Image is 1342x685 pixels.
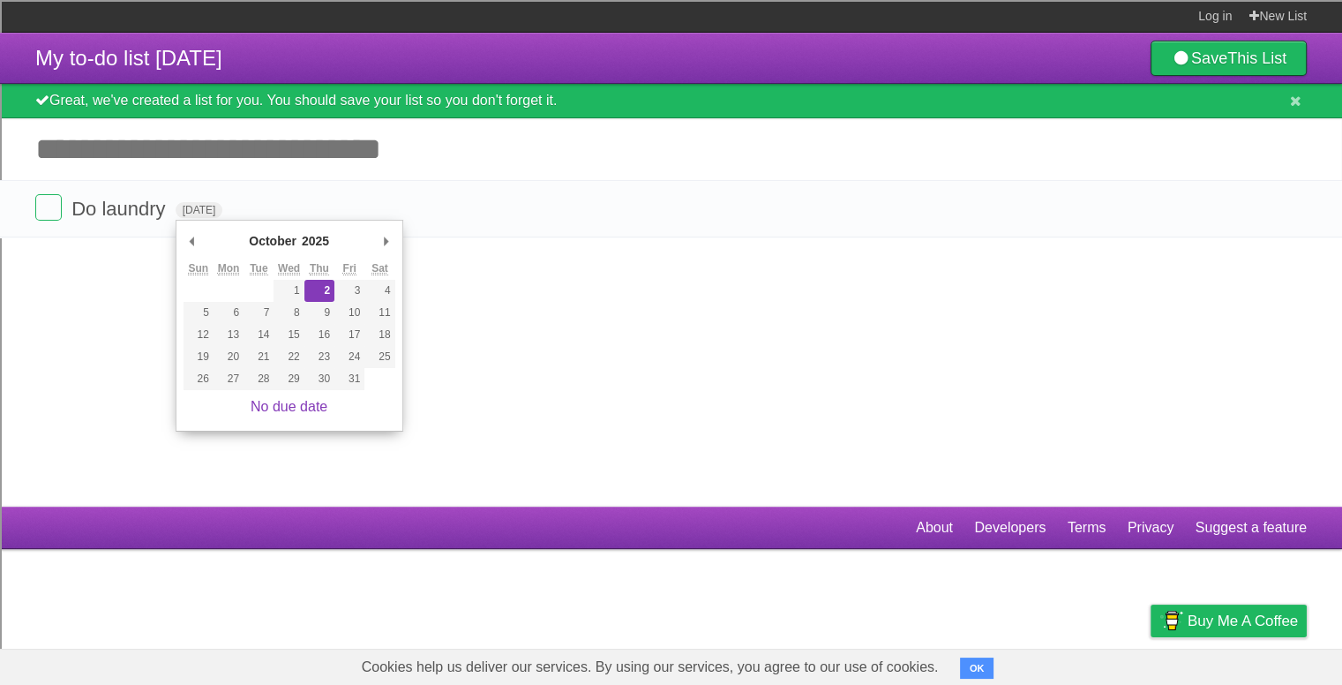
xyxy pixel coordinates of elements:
abbr: Sunday [188,262,208,275]
button: 6 [214,302,244,324]
button: 22 [274,346,304,368]
abbr: Tuesday [250,262,267,275]
div: Delete [7,55,1335,71]
button: 12 [184,324,214,346]
button: 26 [184,368,214,390]
span: My to-do list [DATE] [35,46,222,70]
button: 3 [334,280,364,302]
button: 29 [274,368,304,390]
button: 7 [244,302,274,324]
div: Move To ... [7,118,1335,134]
div: Sign out [7,87,1335,102]
abbr: Friday [343,262,356,275]
abbr: Saturday [371,262,388,275]
button: 5 [184,302,214,324]
button: 21 [244,346,274,368]
button: 23 [304,346,334,368]
button: 1 [274,280,304,302]
span: Cookies help us deliver our services. By using our services, you agree to our use of cookies. [344,650,956,685]
button: 31 [334,368,364,390]
button: 14 [244,324,274,346]
span: Do laundry [71,198,169,220]
div: 2025 [299,228,332,254]
abbr: Wednesday [278,262,300,275]
button: 10 [334,302,364,324]
button: 20 [214,346,244,368]
button: 24 [334,346,364,368]
button: OK [960,658,994,679]
button: Next Month [378,228,395,254]
button: 15 [274,324,304,346]
div: October [246,228,299,254]
button: 8 [274,302,304,324]
button: 17 [334,324,364,346]
button: 2 [304,280,334,302]
div: Options [7,71,1335,87]
button: 16 [304,324,334,346]
a: SaveThis List [1151,41,1307,76]
label: Done [35,194,62,221]
abbr: Thursday [310,262,329,275]
button: 11 [364,302,394,324]
div: Sort New > Old [7,23,1335,39]
button: 25 [364,346,394,368]
button: 9 [304,302,334,324]
button: 28 [244,368,274,390]
b: This List [1227,49,1286,67]
button: 19 [184,346,214,368]
span: [DATE] [176,202,223,218]
button: 13 [214,324,244,346]
button: 30 [304,368,334,390]
div: Sort A > Z [7,7,1335,23]
abbr: Monday [218,262,240,275]
a: No due date [251,399,327,414]
button: 4 [364,280,394,302]
div: Move To ... [7,39,1335,55]
button: 18 [364,324,394,346]
button: 27 [214,368,244,390]
div: Rename [7,102,1335,118]
button: Previous Month [184,228,201,254]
